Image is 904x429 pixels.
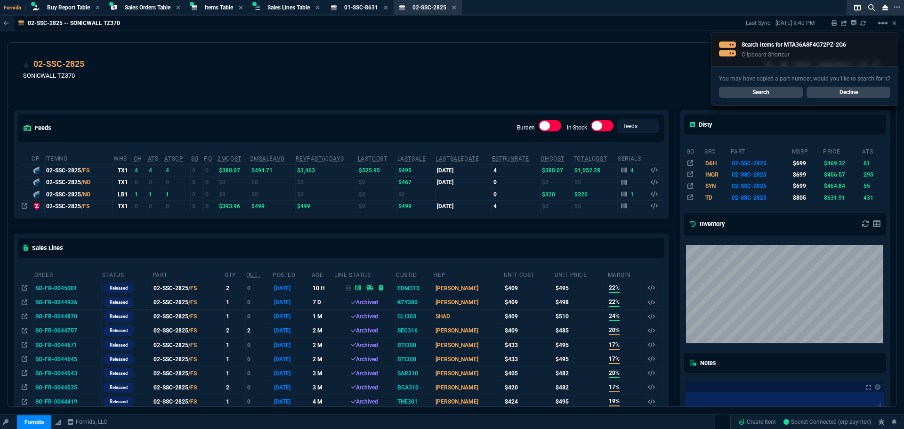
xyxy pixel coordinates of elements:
abbr: Avg Sale from SO invoices for 2 months [250,155,284,162]
td: [DATE] [272,281,311,295]
div: Archived [336,326,394,335]
abbr: The date of the last SO Inv price. No time limit. (ignore zeros) [436,155,479,162]
td: 0 [246,295,272,309]
td: $0 [540,200,573,212]
td: 0 [203,188,217,200]
td: SO-FR-0044645 [34,352,102,366]
td: 02-SSC-2825 [152,366,224,380]
abbr: Total units in inventory. [134,155,142,162]
td: [PERSON_NAME] [434,366,503,380]
label: Burden [517,124,535,131]
td: 0 [191,176,204,188]
td: 61 [862,157,884,169]
td: 3 M [311,366,334,380]
a: Create Item [734,415,780,429]
abbr: Total units on open Sales Orders [191,155,199,162]
td: $0 [540,176,573,188]
abbr: Avg cost of all PO invoices for 2 months [218,155,242,162]
td: TX1 [113,200,133,212]
td: 0 [191,200,204,212]
th: part [730,144,791,157]
nx-icon: Open In Opposite Panel [22,370,27,377]
h5: Sales Lines [24,243,63,252]
td: 0 [246,338,272,352]
nx-icon: Close Tab [452,4,456,12]
abbr: Total revenue past 60 days [296,155,344,162]
nx-icon: Open In Opposite Panel [22,384,27,391]
nx-icon: Split Panels [850,2,864,13]
td: 0 [203,176,217,188]
tr: TZ370 Appliance Only [686,157,885,169]
td: 02-SSC-2825 [730,180,791,192]
td: 0 [191,164,204,176]
p: Search Items for MTA36ASF4G72PZ-2G6 [742,40,846,49]
mat-icon: Example home icon [877,17,888,29]
td: TX1 [113,176,133,188]
span: /FS [81,203,89,210]
td: [DATE] [272,295,311,309]
td: 1 [133,188,147,200]
td: [DATE] [272,352,311,366]
a: Search [719,87,803,98]
p: [DATE] 9:40 PM [775,19,815,27]
td: [DATE] [435,200,492,212]
td: EDM310 [395,281,434,295]
td: $805 [791,192,823,203]
span: Socket Connected (erp-zayntek) [783,419,871,425]
a: 02-SSC-2825 [33,58,84,70]
td: $495 [397,164,436,176]
td: SHAD [434,309,503,324]
td: $494.71 [250,164,295,176]
td: $0 [397,188,436,200]
nx-icon: Close Tab [315,4,320,12]
p: 1 [630,191,634,198]
td: $699 [791,169,823,180]
td: 02-SSC-2825 [152,281,224,295]
td: KEY300 [395,295,434,309]
th: Part [152,267,224,281]
nx-icon: Open In Opposite Panel [22,342,27,348]
span: /FS [188,327,197,334]
th: ats [862,144,884,157]
td: [PERSON_NAME] [434,380,503,395]
td: $0 [573,200,617,212]
span: 20% [609,369,620,378]
div: Archived [336,312,394,321]
nx-icon: Open In Opposite Panel [22,313,27,320]
td: LB1 [113,188,133,200]
td: [DATE] [272,324,311,338]
td: SO-FR-0044543 [34,366,102,380]
abbr: The last SO Inv price. No time limit. (ignore zeros) [397,155,426,162]
th: QTY [224,267,246,281]
span: /FS [188,299,197,306]
p: Released [110,384,128,391]
td: 02-SSC-2825 [730,192,791,203]
div: Burden [539,120,561,135]
th: price [823,144,862,157]
abbr: The last purchase cost from PO Order [358,155,387,162]
td: 2 M [311,324,334,338]
th: CustId [395,267,434,281]
th: Rep [434,267,503,281]
abbr: Outstanding (To Ship) [246,272,261,278]
span: 17% [609,340,620,350]
p: Released [110,313,128,320]
p: Released [110,356,128,363]
p: Released [110,341,128,349]
th: Unit Price [554,267,607,281]
td: 3 M [311,380,334,395]
nx-icon: Open In Opposite Panel [22,327,27,334]
td: D&H [704,157,730,169]
td: $0 [250,188,295,200]
a: Hide Workbench [892,19,896,27]
td: 02-SSC-2825 [152,309,224,324]
nx-icon: Open New Tab [894,3,900,12]
td: [PERSON_NAME] [434,295,503,309]
td: $499 [397,200,436,212]
td: $467 [397,176,436,188]
p: Released [110,370,128,377]
td: 0 [164,176,190,188]
div: $433 [505,341,552,349]
td: 7 D [311,295,334,309]
th: src [704,144,730,157]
